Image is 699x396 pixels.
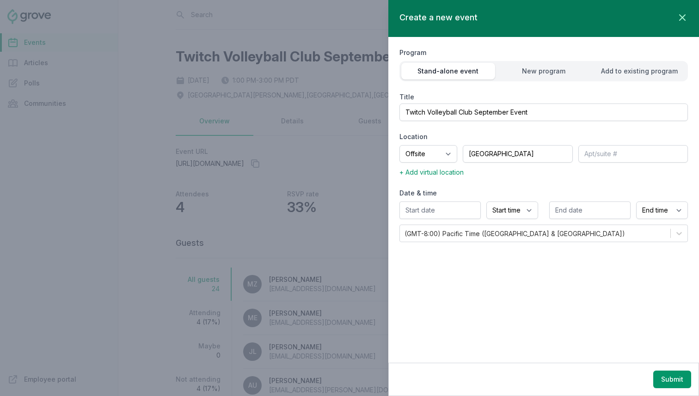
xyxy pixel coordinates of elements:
input: Apt/suite # [578,145,688,163]
div: New program [497,67,591,76]
span: + Add virtual location [399,168,464,176]
input: Start date [399,201,481,219]
div: Stand-alone event [401,67,495,76]
label: Program [399,48,688,57]
label: Location [399,132,688,141]
input: Location [463,145,572,163]
button: Submit [653,371,691,388]
h2: Create a new event [399,11,478,24]
div: (GMT-8:00) Pacific Time ([GEOGRAPHIC_DATA] & [GEOGRAPHIC_DATA]) [405,229,625,238]
label: Title [399,92,688,102]
label: Date & time [399,189,688,198]
input: End date [549,201,631,219]
div: Add to existing program [592,67,686,76]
